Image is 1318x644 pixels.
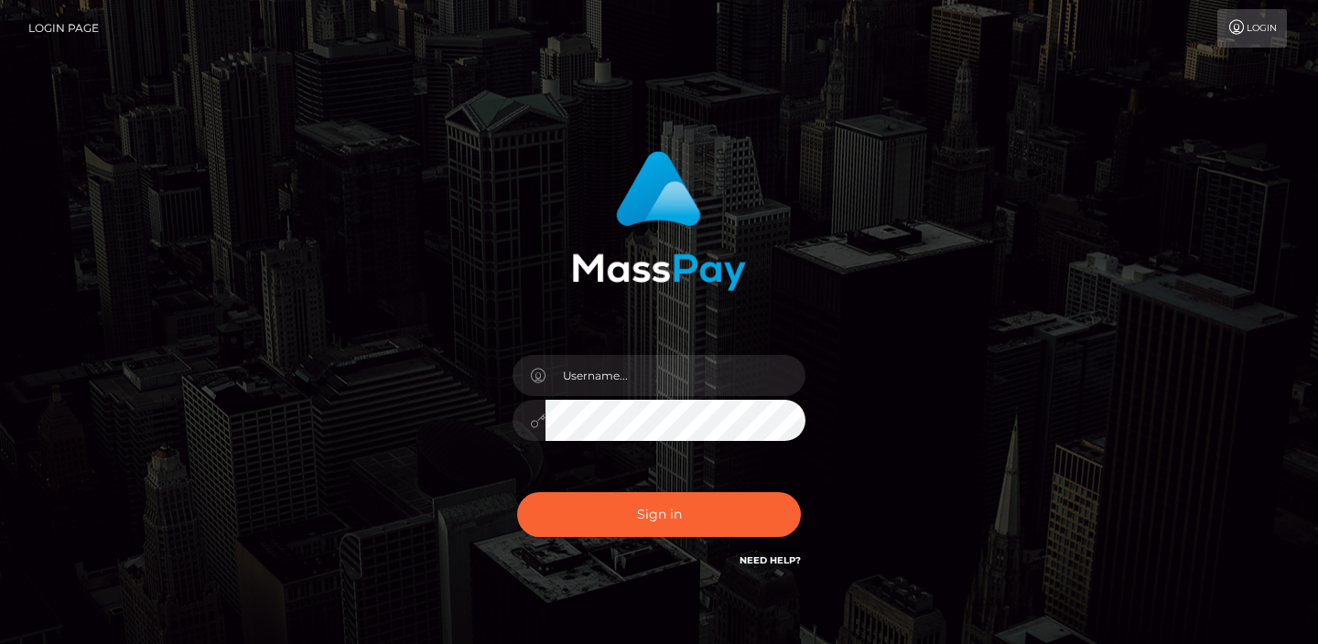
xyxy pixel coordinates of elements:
[1217,9,1287,48] a: Login
[740,554,801,566] a: Need Help?
[517,492,801,537] button: Sign in
[572,151,746,291] img: MassPay Login
[546,355,805,396] input: Username...
[28,9,99,48] a: Login Page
